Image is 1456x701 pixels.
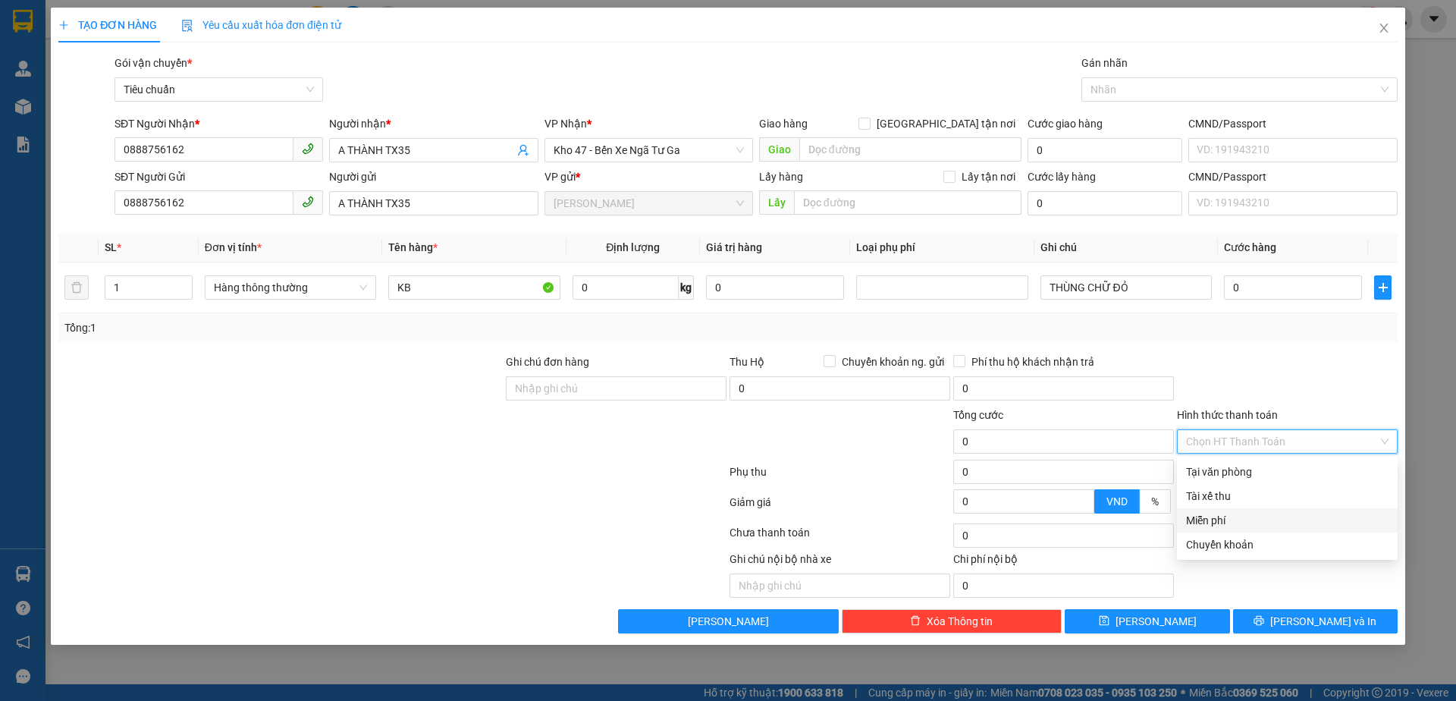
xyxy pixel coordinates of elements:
[706,241,762,253] span: Giá trị hàng
[679,275,694,300] span: kg
[1116,613,1197,630] span: [PERSON_NAME]
[1028,118,1103,130] label: Cước giao hàng
[799,137,1021,162] input: Dọc đường
[1081,57,1128,69] label: Gán nhãn
[1188,168,1397,185] div: CMND/Passport
[181,19,341,31] span: Yêu cầu xuất hóa đơn điện tử
[842,609,1062,633] button: deleteXóa Thông tin
[730,356,764,368] span: Thu Hộ
[759,137,799,162] span: Giao
[302,143,314,155] span: phone
[953,409,1003,421] span: Tổng cước
[688,613,769,630] span: [PERSON_NAME]
[871,115,1021,132] span: [GEOGRAPHIC_DATA] tận nơi
[544,168,753,185] div: VP gửi
[1363,8,1405,50] button: Close
[1188,115,1397,132] div: CMND/Passport
[83,8,199,41] span: Gửi:
[329,168,538,185] div: Người gửi
[1374,275,1391,300] button: plus
[181,20,193,32] img: icon
[1065,609,1229,633] button: save[PERSON_NAME]
[1040,275,1212,300] input: Ghi Chú
[115,168,323,185] div: SĐT Người Gửi
[115,115,323,132] div: SĐT Người Nhận
[30,110,208,277] strong: Nhận:
[1378,22,1390,34] span: close
[1028,171,1096,183] label: Cước lấy hàng
[302,196,314,208] span: phone
[1186,488,1389,505] div: Tài xế thu
[115,57,192,69] span: Gói vận chuyển
[544,118,587,130] span: VP Nhận
[83,45,210,58] span: A THỊNH - 0866530502
[97,88,186,101] span: 19:09:59 [DATE]
[1233,609,1398,633] button: printer[PERSON_NAME] và In
[1224,241,1276,253] span: Cước hàng
[105,241,117,253] span: SL
[1186,536,1389,553] div: Chuyển khoản
[794,190,1021,215] input: Dọc đường
[58,19,157,31] span: TẠO ĐƠN HÀNG
[1375,281,1390,294] span: plus
[965,354,1100,370] span: Phí thu hộ khách nhận trả
[506,376,726,401] input: Ghi chú đơn hàng
[728,464,952,490] div: Phụ thu
[64,319,562,336] div: Tổng: 1
[730,574,950,598] input: Nhập ghi chú
[83,74,186,101] span: camlinh.tienoanh - In:
[953,551,1174,574] div: Chi phí nội bộ
[759,190,794,215] span: Lấy
[64,275,89,300] button: delete
[927,613,993,630] span: Xóa Thông tin
[506,356,589,368] label: Ghi chú đơn hàng
[728,524,952,551] div: Chưa thanh toán
[850,233,1034,262] th: Loại phụ phí
[910,615,921,627] span: delete
[606,241,660,253] span: Định lượng
[1151,495,1159,508] span: %
[759,171,803,183] span: Lấy hàng
[554,139,744,162] span: Kho 47 - Bến Xe Ngã Tư Ga
[706,275,844,300] input: 0
[388,241,438,253] span: Tên hàng
[728,494,952,520] div: Giảm giá
[329,115,538,132] div: Người nhận
[1186,512,1389,529] div: Miễn phí
[124,78,314,101] span: Tiêu chuẩn
[58,20,69,30] span: plus
[83,61,186,101] span: TH1408250106 -
[1099,615,1109,627] span: save
[1177,409,1278,421] label: Hình thức thanh toán
[83,25,199,41] span: [PERSON_NAME]
[388,275,560,300] input: VD: Bàn, Ghế
[1186,464,1389,480] div: Tại văn phòng
[1028,191,1182,215] input: Cước lấy hàng
[836,354,950,370] span: Chuyển khoản ng. gửi
[759,118,808,130] span: Giao hàng
[205,241,262,253] span: Đơn vị tính
[730,551,950,574] div: Ghi chú nội bộ nhà xe
[955,168,1021,185] span: Lấy tận nơi
[554,192,744,215] span: Cư Kuin
[1254,615,1264,627] span: printer
[214,276,367,299] span: Hàng thông thường
[1028,138,1182,162] input: Cước giao hàng
[1034,233,1218,262] th: Ghi chú
[618,609,839,633] button: [PERSON_NAME]
[517,144,529,156] span: user-add
[1106,495,1128,508] span: VND
[1270,613,1376,630] span: [PERSON_NAME] và In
